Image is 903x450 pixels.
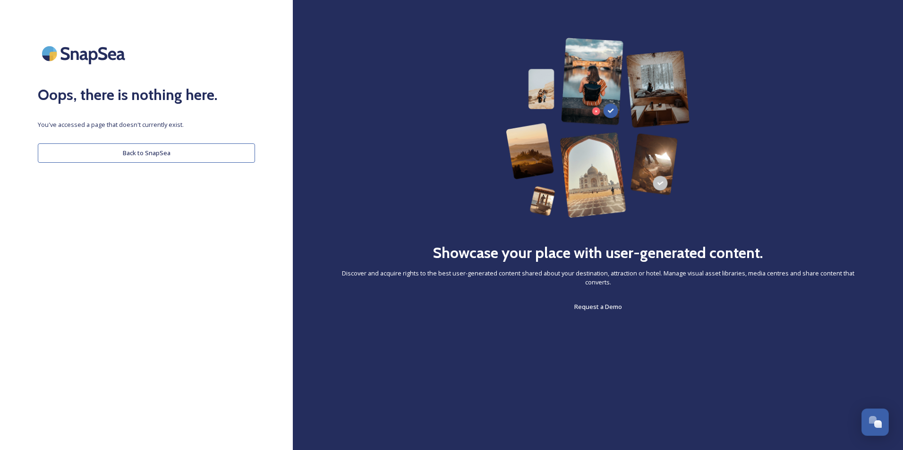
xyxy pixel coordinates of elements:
[38,38,132,69] img: SnapSea Logo
[331,269,865,287] span: Discover and acquire rights to the best user-generated content shared about your destination, att...
[38,83,255,106] h2: Oops, there is nothing here.
[574,302,622,311] span: Request a Demo
[574,301,622,312] a: Request a Demo
[433,242,763,264] h2: Showcase your place with user-generated content.
[38,120,255,129] span: You've accessed a page that doesn't currently exist.
[861,408,889,436] button: Open Chat
[38,143,255,163] button: Back to SnapSea
[506,38,690,218] img: 63b42ca75bacad526042e722_Group%20154-p-800.png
